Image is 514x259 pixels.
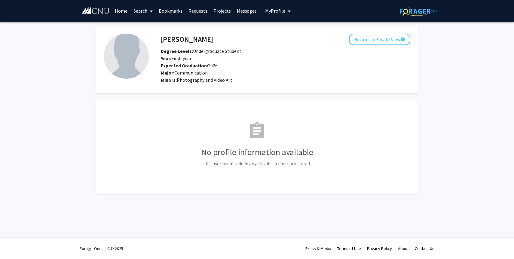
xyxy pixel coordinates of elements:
[400,7,437,16] img: ForagerOne Logo
[104,34,149,79] img: Profile Picture
[247,121,267,141] mat-icon: assignment
[398,246,409,251] a: About
[177,77,232,83] span: Photography and Video Art
[104,160,410,167] p: This user hasn't added any details to their profile yet.
[337,246,361,251] a: Terms of Use
[265,8,285,14] span: My Profile
[185,0,210,21] a: Requests
[161,48,193,54] b: Degree Levels:
[161,48,241,54] span: Undergraduate Student
[156,0,185,21] a: Bookmarks
[112,0,130,21] a: Home
[130,0,156,21] a: Search
[104,147,410,157] h3: No profile information available
[80,238,123,259] div: ForagerOne, LLC © 2025
[367,246,392,251] a: Privacy Policy
[174,70,208,76] span: Communication
[161,34,213,45] h4: [PERSON_NAME]
[161,55,191,61] span: First-year
[5,232,26,254] iframe: Chat
[415,246,434,251] a: Contact Us
[161,70,174,76] b: Major:
[210,0,234,21] a: Projects
[161,77,177,83] b: Minors:
[400,36,405,43] mat-icon: help
[81,7,110,14] img: Christopher Newport University Logo
[234,0,260,21] a: Messages
[161,62,208,69] b: Expected Graduation:
[161,62,218,69] span: 2026
[305,246,331,251] a: Press & Media
[349,34,410,45] button: Return to Private View
[96,99,418,194] fg-card: No Profile Information
[161,55,171,61] b: Year:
